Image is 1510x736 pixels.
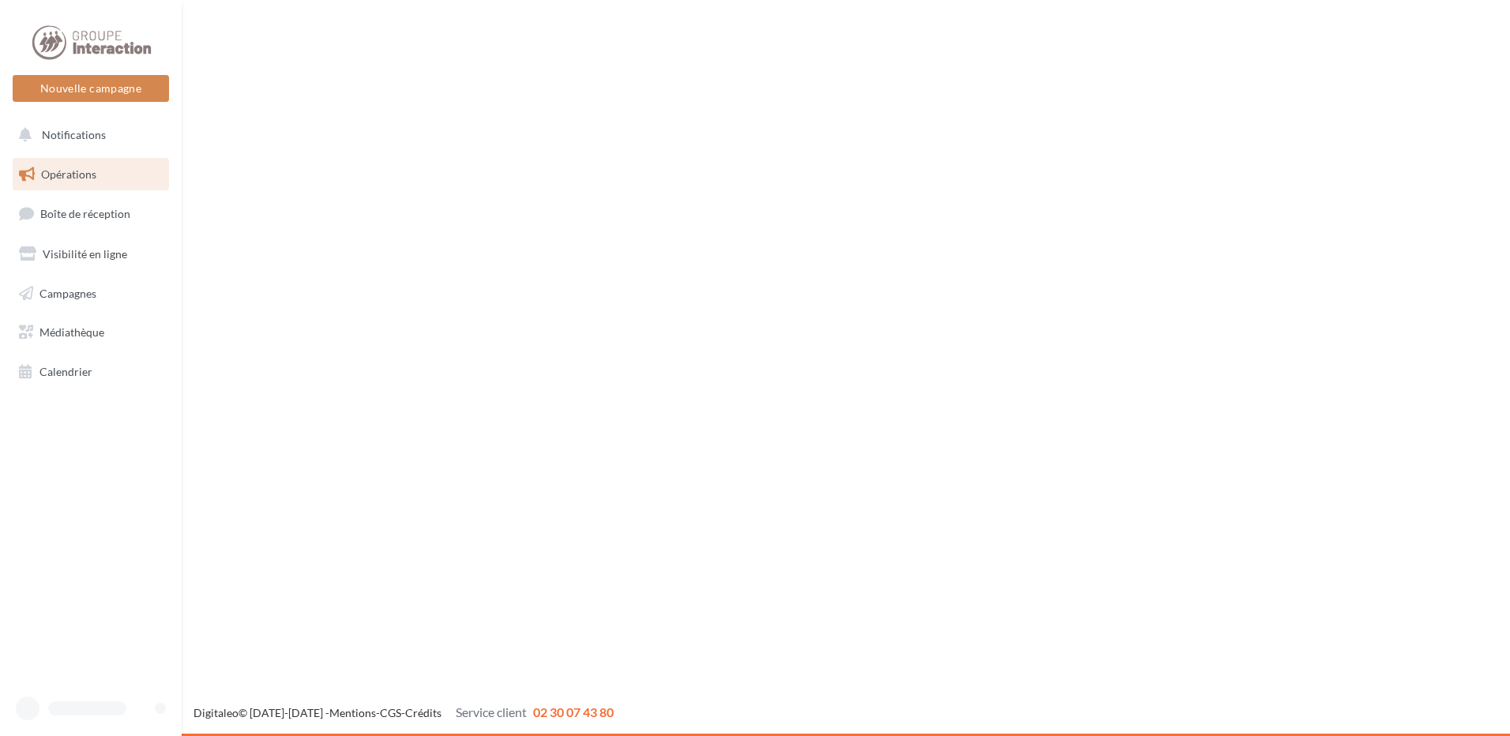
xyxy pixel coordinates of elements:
span: Visibilité en ligne [43,247,127,261]
span: Service client [456,704,527,719]
span: Médiathèque [39,325,104,339]
button: Notifications [9,118,166,152]
a: Crédits [405,706,441,719]
span: Calendrier [39,365,92,378]
a: CGS [380,706,401,719]
a: Mentions [329,706,376,719]
a: Visibilité en ligne [9,238,172,271]
a: Campagnes [9,277,172,310]
a: Calendrier [9,355,172,389]
a: Digitaleo [193,706,239,719]
span: Boîte de réception [40,207,130,220]
button: Nouvelle campagne [13,75,169,102]
span: Notifications [42,128,106,141]
span: Campagnes [39,286,96,299]
a: Opérations [9,158,172,191]
a: Boîte de réception [9,197,172,231]
span: Opérations [41,167,96,181]
span: © [DATE]-[DATE] - - - [193,706,614,719]
span: 02 30 07 43 80 [533,704,614,719]
a: Médiathèque [9,316,172,349]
